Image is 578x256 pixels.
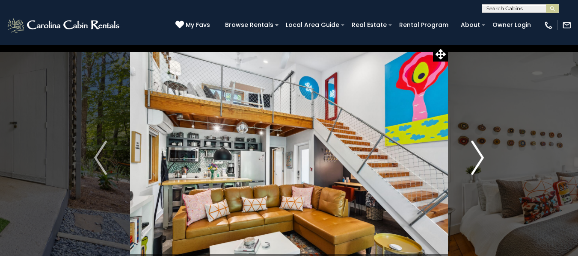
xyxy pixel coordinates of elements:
a: About [456,18,484,32]
span: My Favs [186,21,210,29]
a: My Favs [175,21,212,30]
a: Owner Login [488,18,535,32]
a: Browse Rentals [221,18,278,32]
img: arrow [471,141,484,175]
img: phone-regular-white.png [544,21,553,30]
img: mail-regular-white.png [562,21,572,30]
a: Local Area Guide [282,18,344,32]
a: Rental Program [395,18,453,32]
img: White-1-2.png [6,17,122,34]
img: arrow [94,141,107,175]
a: Real Estate [347,18,391,32]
